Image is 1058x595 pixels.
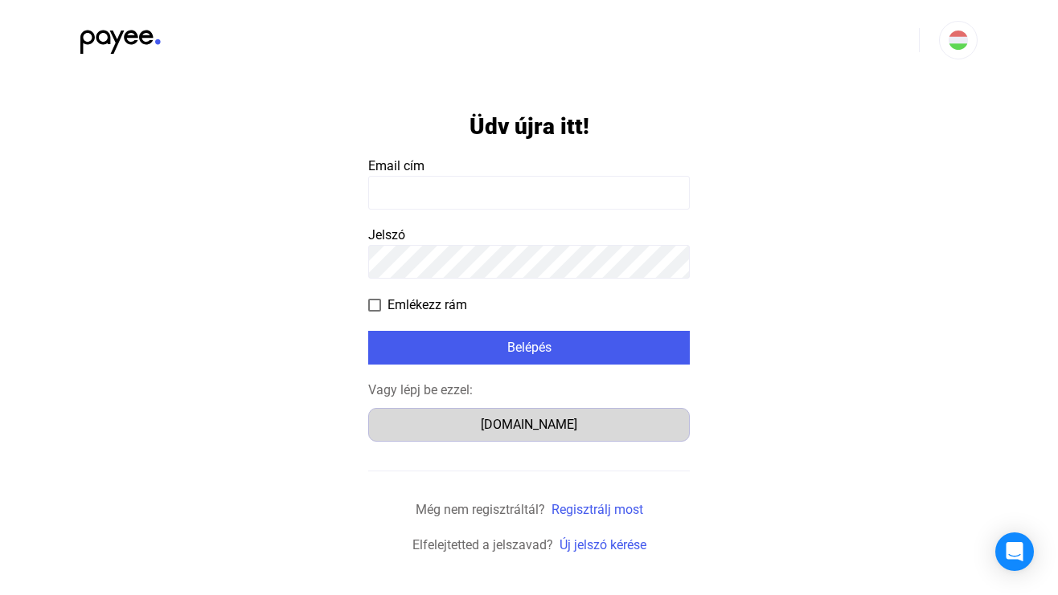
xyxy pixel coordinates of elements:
span: Jelszó [368,227,405,242]
div: Belépés [373,338,685,357]
div: [DOMAIN_NAME] [374,415,684,434]
h1: Üdv újra itt! [470,112,589,141]
img: black-payee-blue-dot.svg [80,21,161,54]
button: HU [939,21,978,59]
img: HU [949,31,968,50]
a: Új jelszó kérése [560,537,646,552]
a: Regisztrálj most [552,502,643,517]
span: Még nem regisztráltál? [416,502,545,517]
button: [DOMAIN_NAME] [368,408,690,442]
span: Emlékezz rám [388,295,467,315]
span: Email cím [368,158,424,173]
span: Elfelejtetted a jelszavad? [412,537,553,552]
div: Open Intercom Messenger [995,532,1034,571]
div: Vagy lépj be ezzel: [368,381,690,400]
a: [DOMAIN_NAME] [368,417,690,432]
button: Belépés [368,331,690,365]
